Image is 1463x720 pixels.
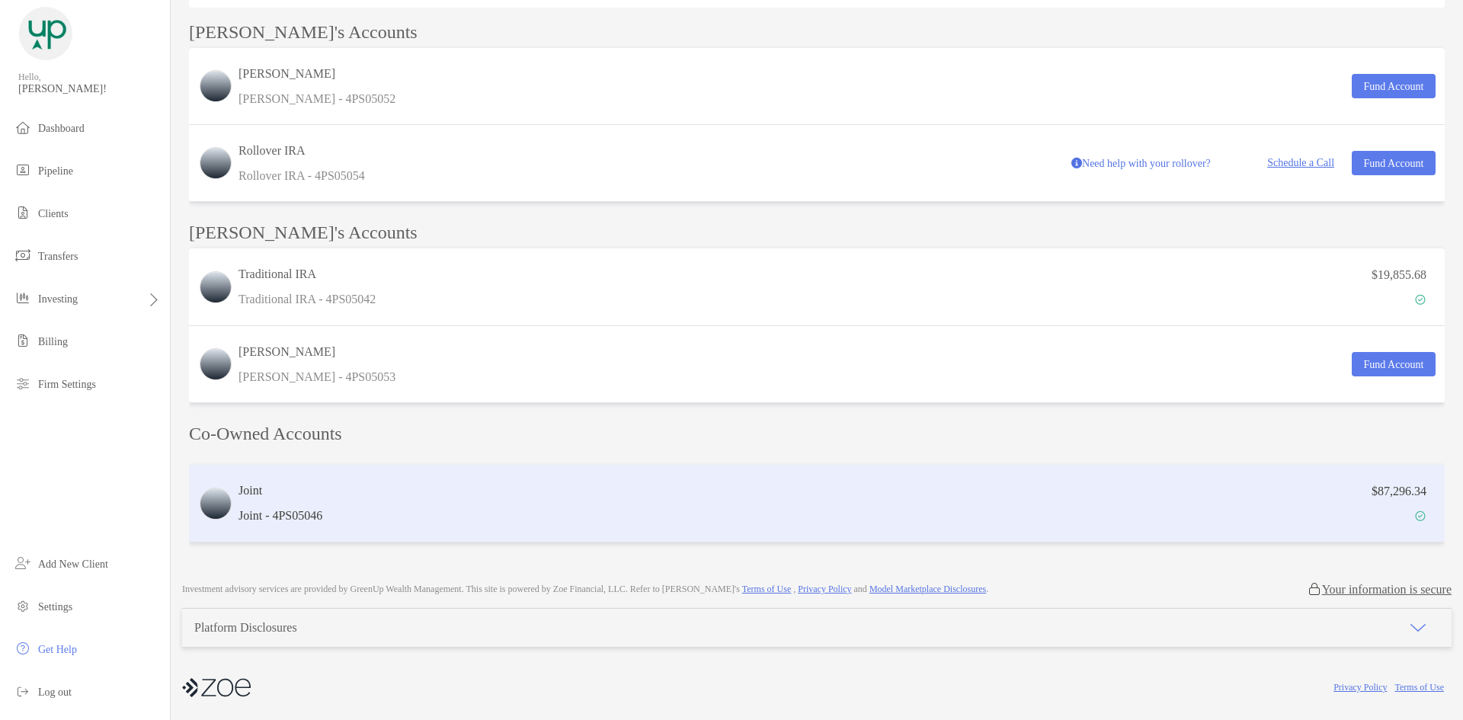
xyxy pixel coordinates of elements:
[14,597,32,615] img: settings icon
[238,290,376,309] p: Traditional IRA - 4PS05042
[238,265,376,283] h3: Traditional IRA
[14,682,32,700] img: logout icon
[238,89,395,108] p: [PERSON_NAME] - 4PS05052
[18,83,161,95] span: [PERSON_NAME]!
[38,686,72,698] span: Log out
[14,203,32,222] img: clients icon
[200,71,231,101] img: logo account
[38,208,69,219] span: Clients
[189,424,1445,443] p: Co-Owned Accounts
[238,367,395,386] p: [PERSON_NAME] - 4PS05053
[14,118,32,136] img: dashboard icon
[14,331,32,350] img: billing icon
[238,166,1050,185] p: Rollover IRA - 4PS05054
[238,343,395,361] h3: [PERSON_NAME]
[14,161,32,179] img: pipeline icon
[238,506,322,525] p: Joint - 4PS05046
[189,223,418,242] p: [PERSON_NAME]'s Accounts
[1352,74,1436,98] button: Fund Account
[1333,682,1387,693] a: Privacy Policy
[38,293,78,305] span: Investing
[38,644,77,655] span: Get Help
[200,488,231,519] img: logo account
[1372,482,1426,501] p: $87,296.34
[14,246,32,264] img: transfers icon
[1395,682,1444,693] a: Terms of Use
[38,379,96,390] span: Firm Settings
[38,336,68,347] span: Billing
[1267,157,1334,169] a: Schedule a Call
[200,349,231,379] img: logo account
[798,584,851,594] a: Privacy Policy
[1415,510,1426,521] img: Account Status icon
[194,621,297,635] div: Platform Disclosures
[200,272,231,302] img: logo account
[182,670,251,705] img: company logo
[238,65,395,83] h3: [PERSON_NAME]
[38,123,85,134] span: Dashboard
[189,23,418,42] p: [PERSON_NAME]'s Accounts
[1415,294,1426,305] img: Account Status icon
[1352,151,1436,175] button: Fund Account
[238,142,1050,160] h3: Rollover IRA
[14,639,32,658] img: get-help icon
[1352,352,1436,376] button: Fund Account
[200,148,231,178] img: logo account
[742,584,791,594] a: Terms of Use
[38,601,72,613] span: Settings
[1409,619,1427,637] img: icon arrow
[14,289,32,307] img: investing icon
[38,251,78,262] span: Transfers
[38,558,108,570] span: Add New Client
[869,584,986,594] a: Model Marketplace Disclosures
[1068,154,1211,173] p: Need help with your rollover?
[238,482,322,500] h3: Joint
[38,165,73,177] span: Pipeline
[14,554,32,572] img: add_new_client icon
[182,584,988,595] p: Investment advisory services are provided by GreenUp Wealth Management . This site is powered by ...
[1372,265,1426,284] p: $19,855.68
[1322,582,1452,597] p: Your information is secure
[14,374,32,392] img: firm-settings icon
[18,6,73,61] img: Zoe Logo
